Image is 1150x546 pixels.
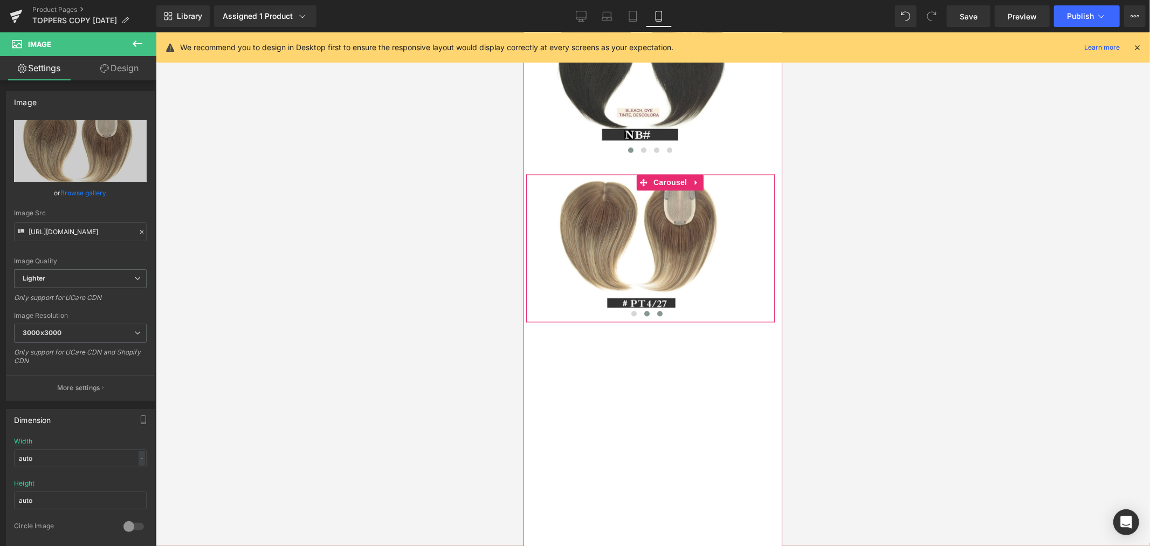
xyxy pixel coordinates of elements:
[32,5,156,14] a: Product Pages
[1113,509,1139,535] div: Open Intercom Messenger
[14,187,147,199] div: or
[166,142,180,158] a: Expand / Collapse
[180,42,673,53] p: We recommend you to design in Desktop first to ensure the responsive layout would display correct...
[1054,5,1120,27] button: Publish
[14,92,37,107] div: Image
[921,5,942,27] button: Redo
[23,274,45,282] b: Lighter
[14,209,147,217] div: Image Src
[80,56,159,80] a: Design
[14,492,147,509] input: auto
[57,383,100,393] p: More settings
[568,5,594,27] a: Desktop
[61,183,107,202] a: Browse gallery
[14,449,147,467] input: auto
[995,5,1050,27] a: Preview
[14,312,147,319] div: Image Resolution
[127,142,166,158] span: Carousel
[14,480,35,487] div: Height
[14,257,147,265] div: Image Quality
[14,348,147,372] div: Only support for UCare CDN and Shopify CDN
[14,522,113,533] div: Circle Image
[14,294,147,309] div: Only support for UCare CDN
[1080,41,1124,54] a: Learn more
[223,11,308,22] div: Assigned 1 Product
[895,5,917,27] button: Undo
[594,5,620,27] a: Laptop
[156,5,210,27] a: New Library
[1067,12,1094,21] span: Publish
[28,40,51,49] span: Image
[32,16,117,25] span: TOPPERS COPY [DATE]
[14,222,147,241] input: Link
[1124,5,1146,27] button: More
[14,409,51,425] div: Dimension
[6,375,154,400] button: More settings
[620,5,646,27] a: Tablet
[23,329,61,337] b: 3000x3000
[960,11,977,22] span: Save
[1008,11,1037,22] span: Preview
[646,5,672,27] a: Mobile
[139,451,145,466] div: -
[14,438,32,445] div: Width
[177,11,202,21] span: Library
